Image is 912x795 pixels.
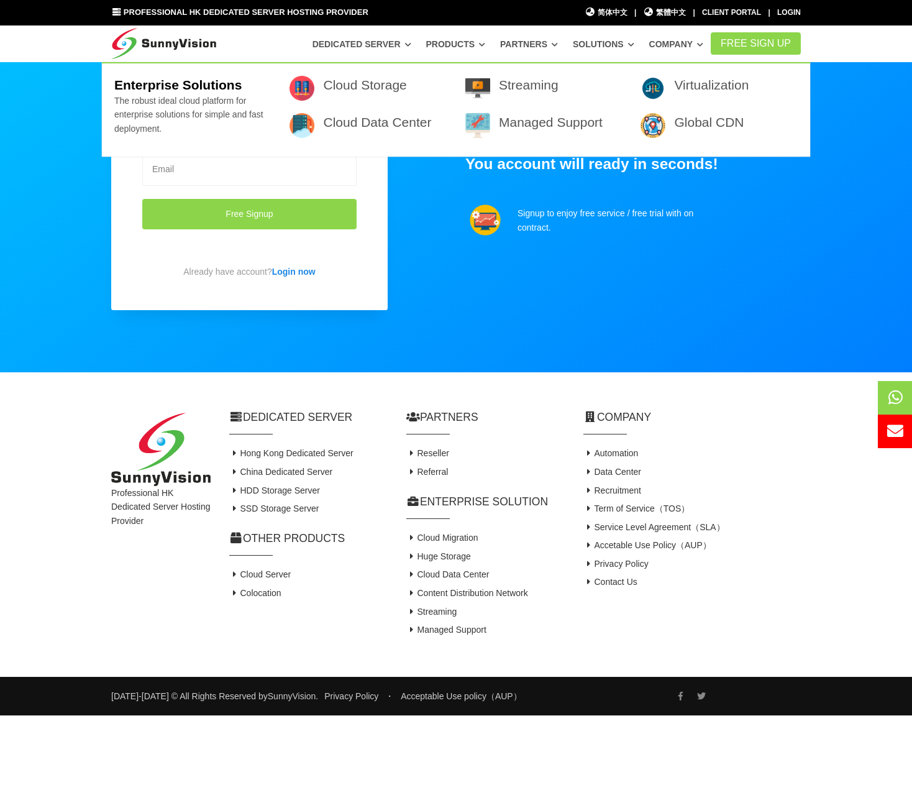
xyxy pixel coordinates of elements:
h2: Company [583,410,801,425]
p: Signup to enjoy free service / free trial with on contract. [518,206,713,234]
a: Cloud Migration [406,533,478,543]
p: Already have account? [142,265,357,278]
a: Managed Support [406,625,486,635]
span: Professional HK Dedicated Server Hosting Provider [124,7,368,17]
a: Huge Storage [406,551,471,561]
a: Data Center [583,467,641,477]
span: ・ [385,691,394,701]
a: Streaming [406,607,457,617]
span: The robust ideal cloud platform for enterprise solutions for simple and fast deployment. [114,96,263,134]
a: Contact Us [583,577,637,587]
a: SunnyVision [268,691,316,701]
button: Free Signup [142,199,357,229]
a: Managed Support [499,115,603,129]
b: Enterprise Solutions [114,78,242,92]
a: Automation [583,448,638,458]
a: FREE Sign Up [711,32,801,55]
img: 007-video-player.png [465,76,490,101]
a: Privacy Policy [583,559,649,569]
a: Service Level Agreement（SLA） [583,522,725,532]
a: 简体中文 [585,7,627,19]
a: 繁體中文 [644,7,686,19]
a: Global CDN [674,115,744,129]
a: Reseller [406,448,449,458]
a: Recruitment [583,485,641,495]
a: Cloud Data Center [323,115,431,129]
img: 003-server-1.png [290,113,314,138]
a: Virtualization [674,78,749,92]
h2: Partners [406,410,565,425]
a: Cloud Server [229,569,291,579]
a: SSD Storage Server [229,503,319,513]
a: Login now [272,267,316,277]
a: Partners [500,33,558,55]
img: support.png [470,204,501,236]
a: Accetable Use Policy（AUP） [583,540,711,550]
div: Professional HK Dedicated Server Hosting Provider [102,413,220,640]
a: Cloud Storage [323,78,406,92]
a: Dedicated Server [312,33,411,55]
a: Term of Service（TOS） [583,503,690,513]
a: Cloud Data Center [406,569,489,579]
a: Privacy Policy [324,691,378,701]
a: Referral [406,467,448,477]
a: China Dedicated Server [229,467,332,477]
a: Products [426,33,485,55]
a: Acceptable Use policy（AUP） [401,691,522,701]
h2: Dedicated Server [229,410,388,425]
div: Solutions [102,62,810,157]
input: Email [142,153,357,186]
img: SunnyVision Limited [111,413,211,487]
li: | [693,7,695,19]
img: flat-cloud-in-out.png [641,76,665,101]
img: 005-location.png [641,113,665,138]
h2: Other Products [229,531,388,546]
a: Login [777,8,801,17]
a: Solutions [573,33,634,55]
small: [DATE]-[DATE] © All Rights Reserved by . [111,689,318,703]
a: Colocation [229,588,281,598]
a: HDD Storage Server [229,485,320,495]
a: Hong Kong Dedicated Server [229,448,353,458]
li: | [768,7,770,19]
a: Content Distribution Network [406,588,528,598]
img: 009-technical-support.png [465,113,490,138]
img: 001-data.png [290,76,314,101]
h2: Enterprise Solution [406,494,565,510]
a: Company [649,33,704,55]
a: Client Portal [702,8,761,17]
li: | [634,7,636,19]
a: Streaming [499,78,559,92]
